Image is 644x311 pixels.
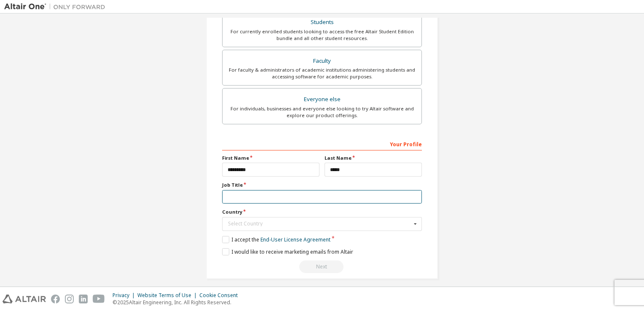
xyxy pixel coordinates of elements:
div: For faculty & administrators of academic institutions administering students and accessing softwa... [228,67,416,80]
div: Students [228,16,416,28]
label: First Name [222,155,319,161]
div: Select Country [228,221,411,226]
img: linkedin.svg [79,295,88,303]
p: © 2025 Altair Engineering, Inc. All Rights Reserved. [113,299,243,306]
img: youtube.svg [93,295,105,303]
a: End-User License Agreement [260,236,330,243]
div: Everyone else [228,94,416,105]
div: Faculty [228,55,416,67]
img: altair_logo.svg [3,295,46,303]
div: Your Profile [222,137,422,150]
div: Cookie Consent [199,292,243,299]
div: For individuals, businesses and everyone else looking to try Altair software and explore our prod... [228,105,416,119]
img: Altair One [4,3,110,11]
div: Read and acccept EULA to continue [222,260,422,273]
div: Website Terms of Use [137,292,199,299]
div: For currently enrolled students looking to access the free Altair Student Edition bundle and all ... [228,28,416,42]
img: instagram.svg [65,295,74,303]
label: Country [222,209,422,215]
label: Last Name [325,155,422,161]
label: I would like to receive marketing emails from Altair [222,248,353,255]
div: Privacy [113,292,137,299]
label: Job Title [222,182,422,188]
img: facebook.svg [51,295,60,303]
label: I accept the [222,236,330,243]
